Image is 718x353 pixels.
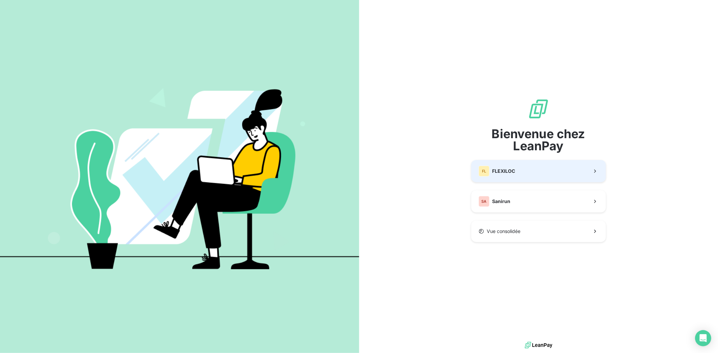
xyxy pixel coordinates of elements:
img: logo [525,340,552,350]
span: Bienvenue chez LeanPay [471,128,606,152]
div: Open Intercom Messenger [695,330,711,346]
button: SASanirun [471,190,606,212]
span: FLEXILOC [492,168,515,174]
span: Sanirun [492,198,510,205]
button: FLFLEXILOC [471,160,606,182]
div: FL [479,166,489,176]
img: logo sigle [528,98,549,120]
span: Vue consolidée [487,228,520,235]
div: SA [479,196,489,207]
button: Vue consolidée [471,221,606,242]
